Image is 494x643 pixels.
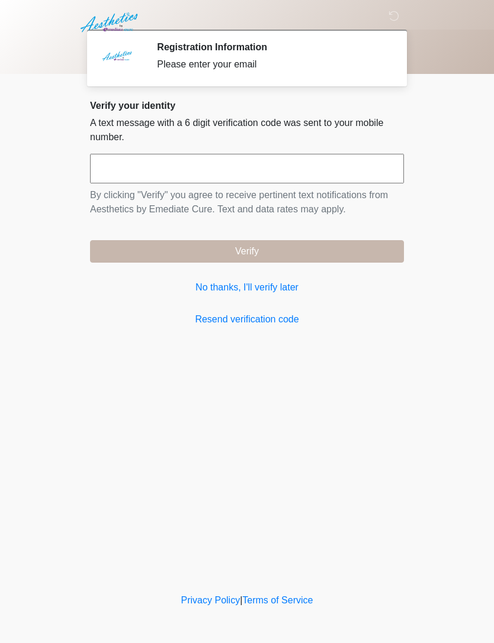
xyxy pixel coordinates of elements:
a: Privacy Policy [181,595,240,605]
a: Resend verification code [90,312,404,327]
div: Please enter your email [157,57,386,72]
p: A text message with a 6 digit verification code was sent to your mobile number. [90,116,404,144]
img: Aesthetics by Emediate Cure Logo [78,9,143,36]
button: Verify [90,240,404,263]
img: Agent Avatar [99,41,134,77]
h2: Registration Information [157,41,386,53]
a: No thanks, I'll verify later [90,280,404,295]
h2: Verify your identity [90,100,404,111]
a: Terms of Service [242,595,313,605]
p: By clicking "Verify" you agree to receive pertinent text notifications from Aesthetics by Emediat... [90,188,404,217]
a: | [240,595,242,605]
